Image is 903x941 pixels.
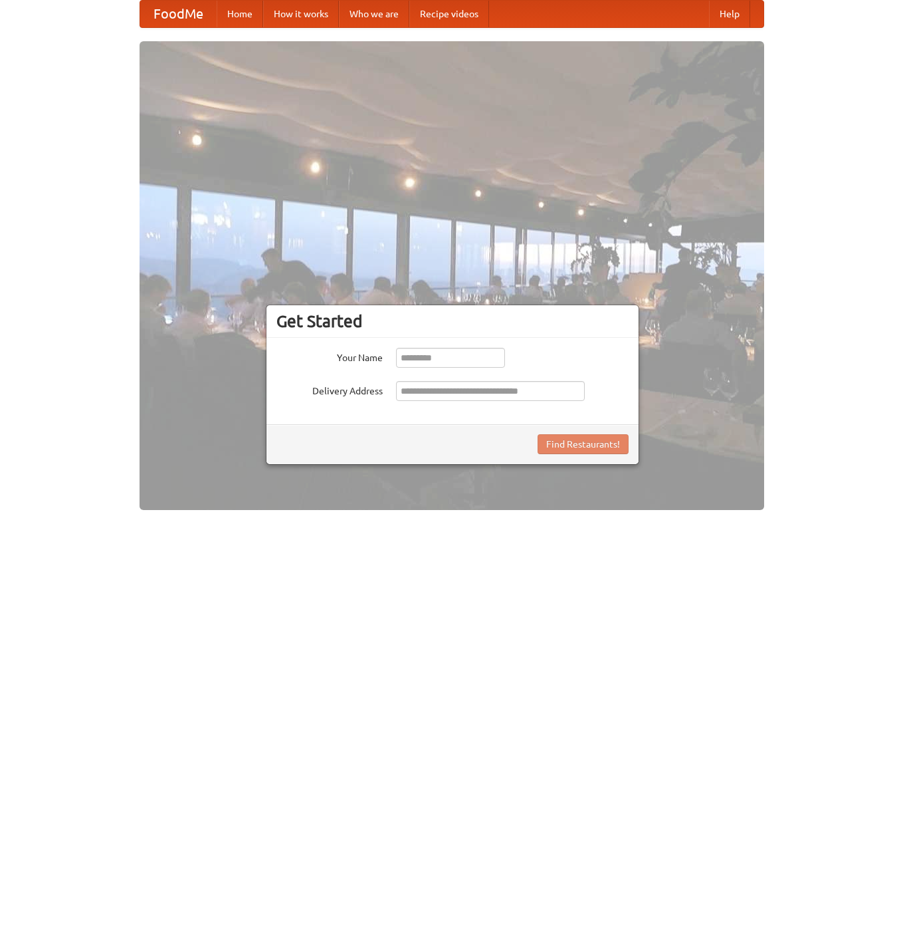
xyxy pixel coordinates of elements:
[276,348,383,364] label: Your Name
[538,434,629,454] button: Find Restaurants!
[339,1,409,27] a: Who we are
[709,1,750,27] a: Help
[217,1,263,27] a: Home
[263,1,339,27] a: How it works
[276,311,629,331] h3: Get Started
[409,1,489,27] a: Recipe videos
[140,1,217,27] a: FoodMe
[276,381,383,398] label: Delivery Address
